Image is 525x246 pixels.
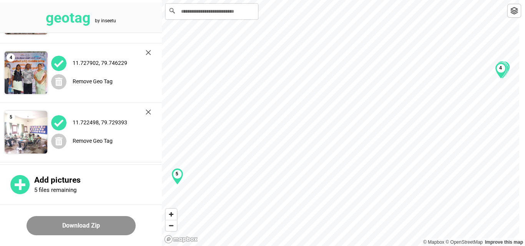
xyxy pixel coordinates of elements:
a: Map feedback [485,239,523,245]
input: Search [166,4,258,19]
img: cross [146,109,151,115]
img: cross [146,50,151,55]
a: Mapbox logo [164,235,198,244]
img: uploadImagesAlt [51,56,66,71]
img: uploadImagesAlt [51,115,66,130]
span: 5 [7,113,15,121]
img: ZAAABCg4AAABJbWFnZV9VVENfRGF0YTE3NTI1NjI2MTc3NjUAAKEKCAAAAE1DQ19EYXRhNDA0U0VGSGsAAAACAAAAAAABCjYA... [5,51,47,94]
label: 11.727902, 79.746229 [73,60,127,66]
b: 5 [176,171,178,177]
b: 4 [499,65,502,71]
div: Map marker [496,61,508,78]
tspan: geotag [46,10,90,26]
a: Mapbox [423,239,444,245]
img: Z [5,111,47,154]
span: Zoom out [166,220,177,231]
p: 5 files remaining [34,187,76,193]
button: Zoom out [166,220,177,231]
div: Map marker [495,62,507,79]
label: Remove Geo Tag [73,78,113,84]
button: Zoom in [166,209,177,220]
img: toggleLayer [510,7,518,15]
p: Add pictures [34,175,162,185]
button: Download Zip [27,216,136,235]
label: 11.722498, 79.729393 [73,119,127,125]
span: 4 [7,53,15,62]
div: Map marker [171,168,183,185]
a: OpenStreetMap [445,239,483,245]
tspan: by inseetu [95,18,116,23]
label: Remove Geo Tag [73,138,113,144]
